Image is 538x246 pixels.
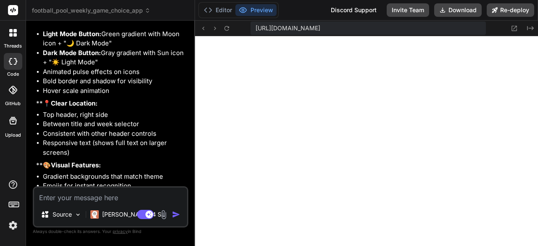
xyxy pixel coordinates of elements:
[43,77,187,86] li: Bold border and shadow for visibility
[43,119,187,129] li: Between title and week selector
[434,3,482,17] button: Download
[90,210,99,219] img: Claude 4 Sonnet
[200,4,235,16] button: Editor
[43,49,101,57] strong: Dark Mode Button:
[43,181,187,191] li: Emojis for instant recognition
[43,86,187,96] li: Hover scale animation
[5,132,21,139] label: Upload
[6,218,20,233] img: settings
[387,3,429,17] button: Invite Team
[235,4,277,16] button: Preview
[102,210,165,219] p: [PERSON_NAME] 4 S..
[53,210,72,219] p: Source
[51,161,101,169] strong: Visual Features:
[172,210,180,219] img: icon
[43,29,187,48] li: Green gradient with Moon icon + "🌙 Dark Mode"
[113,229,128,234] span: privacy
[256,24,320,32] span: [URL][DOMAIN_NAME]
[43,110,187,120] li: Top header, right side
[43,48,187,67] li: Gray gradient with Sun icon + "☀️ Light Mode"
[32,6,150,15] span: football_pool_weekly_game_choice_app
[51,99,98,107] strong: Clear Location:
[159,210,169,220] img: attachment
[487,3,534,17] button: Re-deploy
[4,42,22,50] label: threads
[43,30,101,38] strong: Light Mode Button:
[7,71,19,78] label: code
[326,3,382,17] div: Discord Support
[43,172,187,182] li: Gradient backgrounds that match theme
[74,211,82,218] img: Pick Models
[33,227,188,235] p: Always double-check its answers. Your in Bind
[43,138,187,157] li: Responsive text (shows full text on larger screens)
[195,36,538,246] iframe: Preview
[5,100,21,107] label: GitHub
[43,129,187,139] li: Consistent with other header controls
[43,67,187,77] li: Animated pulse effects on icons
